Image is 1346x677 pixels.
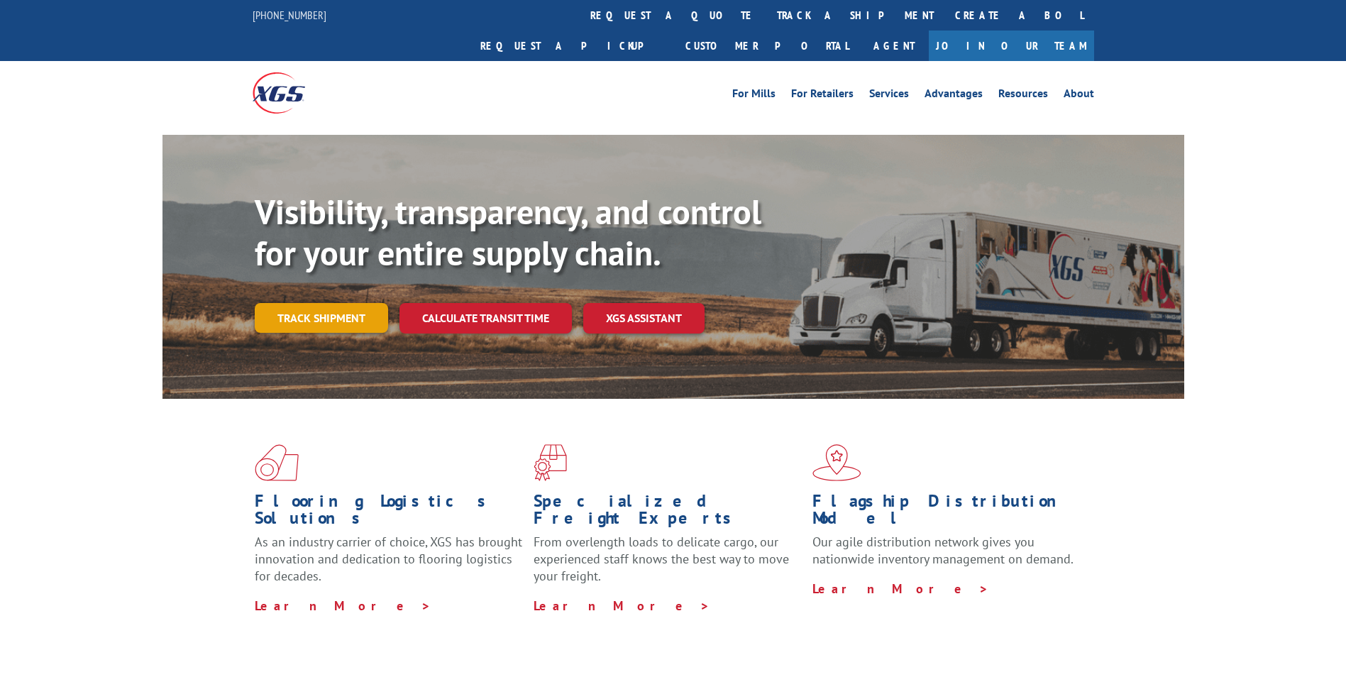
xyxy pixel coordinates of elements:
a: For Retailers [791,88,854,104]
img: xgs-icon-flagship-distribution-model-red [812,444,861,481]
h1: Flooring Logistics Solutions [255,492,523,534]
a: Learn More > [255,598,431,614]
a: Track shipment [255,303,388,333]
a: Learn More > [534,598,710,614]
a: Learn More > [812,580,989,597]
a: Customer Portal [675,31,859,61]
a: Request a pickup [470,31,675,61]
a: Services [869,88,909,104]
a: Join Our Team [929,31,1094,61]
b: Visibility, transparency, and control for your entire supply chain. [255,189,761,275]
h1: Flagship Distribution Model [812,492,1081,534]
a: Resources [998,88,1048,104]
span: As an industry carrier of choice, XGS has brought innovation and dedication to flooring logistics... [255,534,522,584]
a: Agent [859,31,929,61]
a: [PHONE_NUMBER] [253,8,326,22]
h1: Specialized Freight Experts [534,492,802,534]
a: Calculate transit time [399,303,572,334]
img: xgs-icon-total-supply-chain-intelligence-red [255,444,299,481]
span: Our agile distribution network gives you nationwide inventory management on demand. [812,534,1074,567]
a: For Mills [732,88,776,104]
img: xgs-icon-focused-on-flooring-red [534,444,567,481]
a: About [1064,88,1094,104]
a: Advantages [925,88,983,104]
p: From overlength loads to delicate cargo, our experienced staff knows the best way to move your fr... [534,534,802,597]
a: XGS ASSISTANT [583,303,705,334]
